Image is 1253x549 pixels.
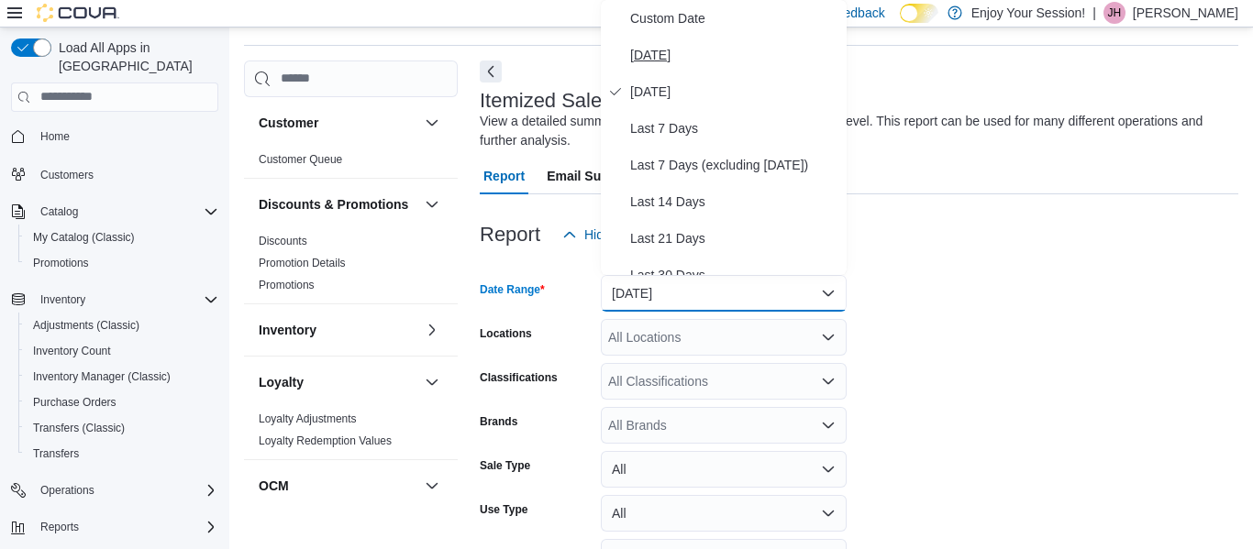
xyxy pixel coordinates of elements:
h3: Itemized Sales [480,90,612,112]
span: Operations [33,479,218,501]
span: JH [1108,2,1122,24]
span: Customers [40,168,94,182]
span: Reports [40,520,79,534]
button: Operations [33,479,102,501]
a: Promotions [259,279,315,291]
button: Inventory Count [18,338,226,364]
span: Last 7 Days [630,117,839,139]
button: Purchase Orders [18,390,226,415]
span: Custom Date [630,7,839,29]
span: Purchase Orders [26,391,218,413]
span: Customer Queue [259,152,342,167]
h3: OCM [259,477,289,495]
button: Reports [4,514,226,540]
span: [DATE] [630,81,839,103]
button: Transfers [18,441,226,467]
a: Customer Queue [259,153,342,166]
a: Home [33,126,77,148]
span: Inventory [33,289,218,311]
span: Home [40,129,70,144]
span: Transfers (Classic) [33,421,125,435]
img: Cova [37,4,119,22]
button: Hide Parameters [555,216,688,253]
span: Hide Parameters [584,225,681,244]
input: Dark Mode [900,4,938,23]
label: Sale Type [480,458,530,473]
div: Discounts & Promotions [244,230,458,303]
a: Discounts [259,235,307,247]
span: [DATE] [630,44,839,66]
button: Transfers (Classic) [18,415,226,441]
button: Inventory [33,289,93,311]
button: OCM [421,475,443,497]
span: My Catalog (Classic) [26,226,218,248]
button: Next [480,60,502,82]
a: Purchase Orders [26,391,124,413]
label: Classifications [480,370,558,385]
div: Loyalty [244,408,458,459]
button: Customer [259,114,417,132]
span: Home [33,125,218,148]
span: Email Subscription [547,158,663,194]
button: [DATE] [601,275,847,312]
button: Open list of options [821,418,836,433]
span: Transfers [26,443,218,465]
span: Transfers [33,446,79,461]
button: Home [4,123,226,149]
span: Promotions [33,256,89,270]
button: Loyalty [259,373,417,391]
button: Open list of options [821,374,836,389]
span: Report [483,158,525,194]
span: My Catalog (Classic) [33,230,135,245]
button: OCM [259,477,417,495]
a: Transfers (Classic) [26,417,132,439]
span: Last 7 Days (excluding [DATE]) [630,154,839,176]
button: All [601,495,847,532]
a: Inventory Count [26,340,118,362]
button: Loyalty [421,371,443,393]
button: Customers [4,160,226,187]
button: Catalog [33,201,85,223]
a: My Catalog (Classic) [26,226,142,248]
span: Inventory Count [26,340,218,362]
button: Inventory [421,319,443,341]
h3: Discounts & Promotions [259,195,408,214]
a: Loyalty Redemption Values [259,434,392,447]
span: Last 21 Days [630,227,839,249]
button: My Catalog (Classic) [18,225,226,250]
span: Inventory Manager (Classic) [33,369,171,384]
button: Operations [4,478,226,503]
span: Promotions [26,252,218,274]
span: Loyalty Redemption Values [259,434,392,448]
span: Loyalty Adjustments [259,412,357,426]
label: Use Type [480,502,527,517]
span: Adjustments (Classic) [26,314,218,336]
span: Operations [40,483,94,498]
button: Reports [33,516,86,538]
p: | [1092,2,1096,24]
a: Inventory Manager (Classic) [26,366,178,388]
button: Discounts & Promotions [421,193,443,215]
p: [PERSON_NAME] [1133,2,1238,24]
label: Date Range [480,282,545,297]
span: Last 14 Days [630,191,839,213]
span: Feedback [828,4,884,22]
a: Loyalty Adjustments [259,412,357,425]
div: Julia Holladay [1103,2,1125,24]
span: Promotions [259,278,315,292]
div: Customer [244,148,458,178]
span: Dark Mode [900,23,901,24]
p: Enjoy Your Session! [971,2,1086,24]
a: Promotions [26,252,96,274]
a: Promotion Details [259,257,346,269]
div: View a detailed summary of products sold down to the package level. This report can be used for m... [480,112,1229,150]
button: Inventory [259,321,417,339]
button: Promotions [18,250,226,276]
h3: Report [480,224,540,246]
h3: Loyalty [259,373,304,391]
a: Adjustments (Classic) [26,314,147,336]
button: Catalog [4,199,226,225]
button: Inventory [4,287,226,313]
span: Discounts [259,234,307,248]
span: Transfers (Classic) [26,417,218,439]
